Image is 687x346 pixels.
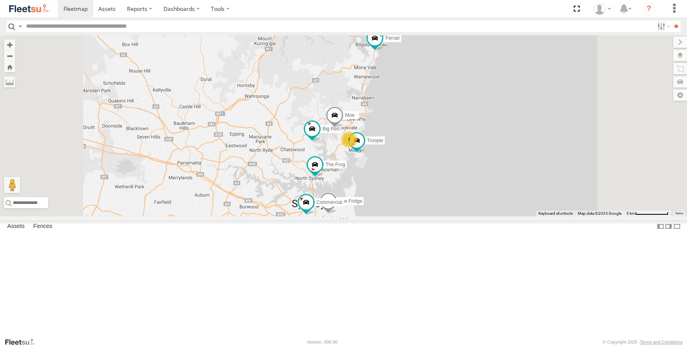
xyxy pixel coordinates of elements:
button: Zoom out [4,50,15,61]
button: Zoom in [4,39,15,50]
button: Zoom Home [4,61,15,72]
button: Drag Pegman onto the map to open Street View [4,177,20,193]
a: Terms (opens in new tab) [675,212,683,215]
label: Search Filter Options [654,20,671,32]
label: Hide Summary Table [673,220,681,232]
button: Keyboard shortcuts [538,211,573,216]
span: 5 km [626,211,635,216]
label: Assets [3,221,29,232]
span: Moe [345,112,354,118]
span: Troopie [367,138,383,143]
span: Commercial [317,199,342,205]
label: Search Query [17,20,23,32]
span: The Frog [325,162,345,167]
div: 7 [341,132,357,148]
span: Big Red [323,126,340,131]
label: Dock Summary Table to the Left [656,220,665,232]
div: Version: 306.00 [307,340,337,344]
i: ? [642,2,655,15]
button: Map scale: 5 km per 79 pixels [624,211,671,216]
div: Katy Horvath [591,3,614,15]
span: Map data ©2025 Google [578,211,622,216]
label: Measure [4,76,15,88]
img: fleetsu-logo-horizontal.svg [8,3,50,14]
div: © Copyright 2025 - [603,340,683,344]
label: Fences [29,221,56,232]
label: Map Settings [673,90,687,101]
a: Terms and Conditions [640,340,683,344]
label: Dock Summary Table to the Right [665,220,673,232]
span: Ferrari [385,35,399,41]
a: Visit our Website [4,338,41,346]
span: The Fridge [339,198,362,204]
